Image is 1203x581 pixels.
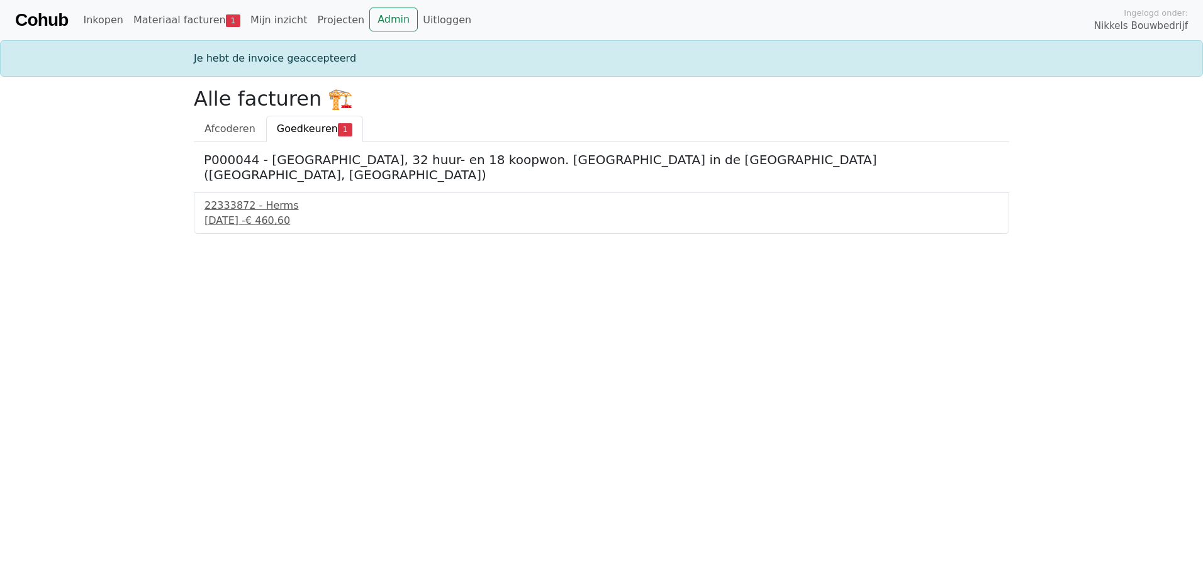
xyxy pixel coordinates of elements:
span: 1 [226,14,240,27]
a: Admin [369,8,418,31]
a: Afcoderen [194,116,266,142]
a: Cohub [15,5,68,35]
a: Goedkeuren1 [266,116,363,142]
a: Uitloggen [418,8,476,33]
span: Nikkels Bouwbedrijf [1094,19,1188,33]
h2: Alle facturen 🏗️ [194,87,1009,111]
span: Ingelogd onder: [1124,7,1188,19]
a: Materiaal facturen1 [128,8,245,33]
div: [DATE] - [204,213,999,228]
div: 22333872 - Herms [204,198,999,213]
span: 1 [338,123,352,136]
span: Goedkeuren [277,123,338,135]
span: € 460,60 [245,214,290,226]
a: Inkopen [78,8,128,33]
a: Mijn inzicht [245,8,313,33]
a: 22333872 - Herms[DATE] -€ 460,60 [204,198,999,228]
span: Afcoderen [204,123,255,135]
div: Je hebt de invoice geaccepteerd [186,51,1017,66]
a: Projecten [312,8,369,33]
h5: P000044 - [GEOGRAPHIC_DATA], 32 huur- en 18 koopwon. [GEOGRAPHIC_DATA] in de [GEOGRAPHIC_DATA] ([... [204,152,999,182]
